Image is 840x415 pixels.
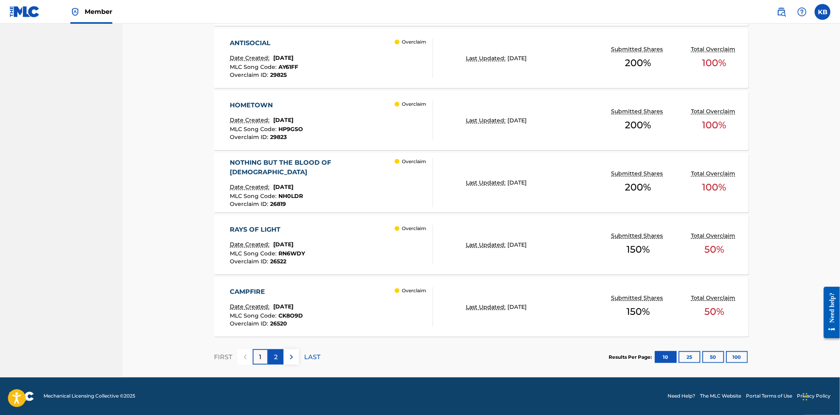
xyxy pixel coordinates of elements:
[271,71,287,78] span: 29825
[230,63,279,70] span: MLC Song Code :
[626,305,650,319] span: 150 %
[691,107,738,116] p: Total Overclaim
[287,352,296,362] img: right
[774,4,789,20] a: Public Search
[9,6,40,17] img: MLC Logo
[279,192,303,200] span: NH0LDR
[803,385,808,409] div: Drag
[611,107,665,116] p: Submitted Shares
[402,287,426,294] p: Overclaim
[691,169,738,178] p: Total Overclaim
[274,303,294,310] span: [DATE]
[508,179,527,186] span: [DATE]
[702,56,726,70] span: 100 %
[625,180,651,194] span: 200 %
[230,240,272,249] p: Date Created:
[625,56,651,70] span: 200 %
[230,320,271,327] span: Overclaim ID :
[304,352,320,362] p: LAST
[691,294,738,302] p: Total Overclaim
[214,277,749,337] a: CAMPFIREDate Created:[DATE]MLC Song Code:CK8O9DOverclaim ID:26520 OverclaimLast Updated:[DATE]Sub...
[668,393,695,400] a: Need Help?
[230,126,279,133] span: MLC Song Code :
[70,7,80,17] img: Top Rightsholder
[214,153,749,212] a: NOTHING BUT THE BLOOD OF [DEMOGRAPHIC_DATA]Date Created:[DATE]MLC Song Code:NH0LDROverclaim ID:26...
[230,312,279,319] span: MLC Song Code :
[704,242,724,257] span: 50 %
[797,393,831,400] a: Privacy Policy
[230,54,272,62] p: Date Created:
[702,351,724,363] button: 50
[230,116,272,124] p: Date Created:
[611,45,665,53] p: Submitted Shares
[508,55,527,62] span: [DATE]
[279,63,299,70] span: AY61FF
[44,393,135,400] span: Mechanical Licensing Collective © 2025
[702,180,726,194] span: 100 %
[230,303,272,311] p: Date Created:
[230,158,395,177] div: NOTHING BUT THE BLOOD OF [DEMOGRAPHIC_DATA]
[274,54,294,61] span: [DATE]
[402,158,426,165] p: Overclaim
[726,351,748,363] button: 100
[274,183,294,190] span: [DATE]
[85,7,112,16] span: Member
[279,312,303,319] span: CK8O9D
[466,241,508,249] p: Last Updated:
[230,183,272,191] p: Date Created:
[230,200,271,207] span: Overclaim ID :
[274,116,294,124] span: [DATE]
[691,232,738,240] p: Total Overclaim
[402,225,426,232] p: Overclaim
[815,4,831,20] div: User Menu
[508,241,527,248] span: [DATE]
[794,4,810,20] div: Help
[279,250,305,257] span: RN6WDY
[402,101,426,108] p: Overclaim
[611,169,665,178] p: Submitted Shares
[214,352,232,362] p: FIRST
[230,38,299,48] div: ANTISOCIAL
[230,250,279,257] span: MLC Song Code :
[230,192,279,200] span: MLC Song Code :
[746,393,792,400] a: Portal Terms of Use
[818,281,840,345] iframe: Resource Center
[271,133,287,141] span: 29823
[609,354,654,361] p: Results Per Page:
[800,377,840,415] iframe: Chat Widget
[691,45,738,53] p: Total Overclaim
[611,232,665,240] p: Submitted Shares
[702,118,726,132] span: 100 %
[466,54,508,63] p: Last Updated:
[271,320,288,327] span: 26520
[466,179,508,187] p: Last Updated:
[626,242,650,257] span: 150 %
[214,215,749,274] a: RAYS OF LIGHTDate Created:[DATE]MLC Song Code:RN6WDYOverclaim ID:26522 OverclaimLast Updated:[DAT...
[274,241,294,248] span: [DATE]
[679,351,700,363] button: 25
[9,392,34,401] img: logo
[466,116,508,125] p: Last Updated:
[230,71,271,78] span: Overclaim ID :
[230,258,271,265] span: Overclaim ID :
[777,7,786,17] img: search
[704,305,724,319] span: 50 %
[230,101,303,110] div: HOMETOWN
[797,7,807,17] img: help
[259,352,262,362] p: 1
[230,225,305,234] div: RAYS OF LIGHT
[508,303,527,310] span: [DATE]
[655,351,677,363] button: 10
[271,200,286,207] span: 26819
[214,29,749,88] a: ANTISOCIALDate Created:[DATE]MLC Song Code:AY61FFOverclaim ID:29825 OverclaimLast Updated:[DATE]S...
[611,294,665,302] p: Submitted Shares
[508,117,527,124] span: [DATE]
[214,91,749,150] a: HOMETOWNDate Created:[DATE]MLC Song Code:HP9GSOOverclaim ID:29823 OverclaimLast Updated:[DATE]Sub...
[274,352,278,362] p: 2
[466,303,508,311] p: Last Updated:
[700,393,741,400] a: The MLC Website
[402,38,426,46] p: Overclaim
